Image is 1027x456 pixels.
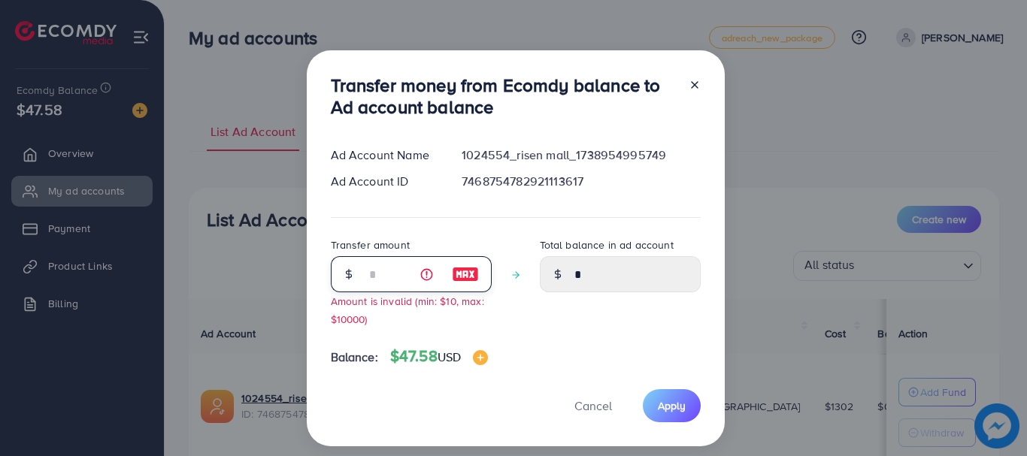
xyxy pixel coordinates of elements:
div: 7468754782921113617 [450,173,712,190]
button: Apply [643,389,701,421]
div: Ad Account Name [319,146,450,164]
button: Cancel [556,389,631,421]
h4: $47.58 [390,347,488,366]
span: USD [438,349,461,365]
label: Transfer amount [331,237,410,252]
span: Cancel [574,397,612,414]
label: Total balance in ad account [540,237,674,252]
span: Balance: [331,349,378,366]
small: Amount is invalid (min: $10, max: $10000) [331,294,484,325]
h3: Transfer money from Ecomdy balance to Ad account balance [331,74,677,118]
img: image [473,350,488,365]
div: Ad Account ID [319,173,450,190]
img: image [452,265,479,283]
div: 1024554_risen mall_1738954995749 [450,146,712,164]
span: Apply [658,398,686,413]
